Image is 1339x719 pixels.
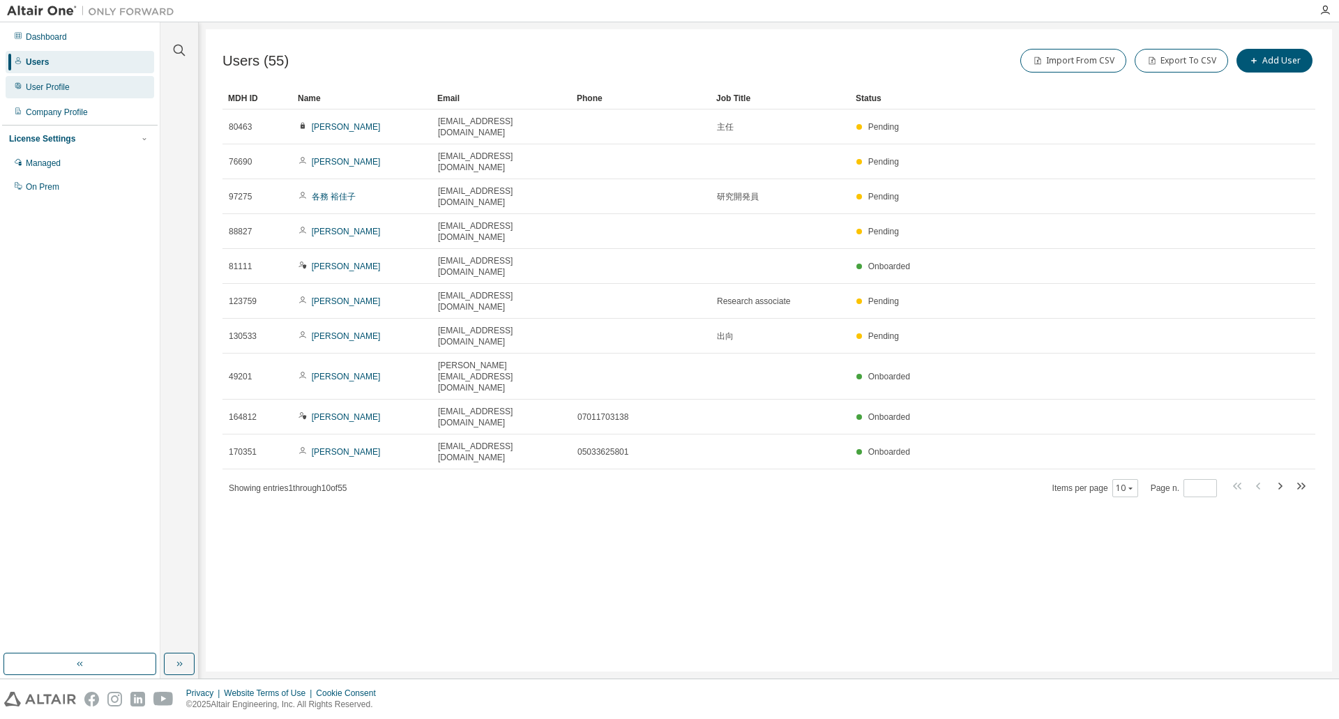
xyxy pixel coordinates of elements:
[438,220,565,243] span: [EMAIL_ADDRESS][DOMAIN_NAME]
[438,116,565,138] span: [EMAIL_ADDRESS][DOMAIN_NAME]
[868,331,899,341] span: Pending
[229,191,252,202] span: 97275
[438,255,565,278] span: [EMAIL_ADDRESS][DOMAIN_NAME]
[438,186,565,208] span: [EMAIL_ADDRESS][DOMAIN_NAME]
[229,371,252,382] span: 49201
[1052,479,1138,497] span: Items per page
[312,227,381,236] a: [PERSON_NAME]
[438,290,565,312] span: [EMAIL_ADDRESS][DOMAIN_NAME]
[229,483,347,493] span: Showing entries 1 through 10 of 55
[224,688,316,699] div: Website Terms of Use
[186,688,224,699] div: Privacy
[229,411,257,423] span: 164812
[312,372,381,381] a: [PERSON_NAME]
[84,692,99,706] img: facebook.svg
[868,262,910,271] span: Onboarded
[868,412,910,422] span: Onboarded
[229,446,257,457] span: 170351
[7,4,181,18] img: Altair One
[312,412,381,422] a: [PERSON_NAME]
[229,156,252,167] span: 76690
[856,87,1243,109] div: Status
[577,411,628,423] span: 07011703138
[868,447,910,457] span: Onboarded
[716,87,845,109] div: Job Title
[438,325,565,347] span: [EMAIL_ADDRESS][DOMAIN_NAME]
[229,261,252,272] span: 81111
[868,296,899,306] span: Pending
[229,331,257,342] span: 130533
[868,227,899,236] span: Pending
[438,441,565,463] span: [EMAIL_ADDRESS][DOMAIN_NAME]
[229,296,257,307] span: 123759
[222,53,289,69] span: Users (55)
[9,133,75,144] div: License Settings
[26,107,88,118] div: Company Profile
[312,262,381,271] a: [PERSON_NAME]
[868,372,910,381] span: Onboarded
[4,692,76,706] img: altair_logo.svg
[1116,483,1135,494] button: 10
[868,122,899,132] span: Pending
[717,296,790,307] span: Research associate
[868,192,899,202] span: Pending
[1135,49,1228,73] button: Export To CSV
[26,56,49,68] div: Users
[298,87,426,109] div: Name
[26,181,59,192] div: On Prem
[577,446,628,457] span: 05033625801
[312,331,381,341] a: [PERSON_NAME]
[107,692,122,706] img: instagram.svg
[130,692,145,706] img: linkedin.svg
[26,82,70,93] div: User Profile
[438,360,565,393] span: [PERSON_NAME][EMAIL_ADDRESS][DOMAIN_NAME]
[312,296,381,306] a: [PERSON_NAME]
[438,406,565,428] span: [EMAIL_ADDRESS][DOMAIN_NAME]
[577,87,705,109] div: Phone
[868,157,899,167] span: Pending
[717,191,759,202] span: 研究開発員
[186,699,384,711] p: © 2025 Altair Engineering, Inc. All Rights Reserved.
[228,87,287,109] div: MDH ID
[312,122,381,132] a: [PERSON_NAME]
[229,226,252,237] span: 88827
[312,447,381,457] a: [PERSON_NAME]
[1236,49,1312,73] button: Add User
[153,692,174,706] img: youtube.svg
[312,192,356,202] a: 各務 裕佳子
[438,151,565,173] span: [EMAIL_ADDRESS][DOMAIN_NAME]
[312,157,381,167] a: [PERSON_NAME]
[1020,49,1126,73] button: Import From CSV
[229,121,252,133] span: 80463
[26,31,67,43] div: Dashboard
[26,158,61,169] div: Managed
[1151,479,1217,497] span: Page n.
[717,121,734,133] span: 主任
[316,688,384,699] div: Cookie Consent
[437,87,566,109] div: Email
[717,331,734,342] span: 出向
